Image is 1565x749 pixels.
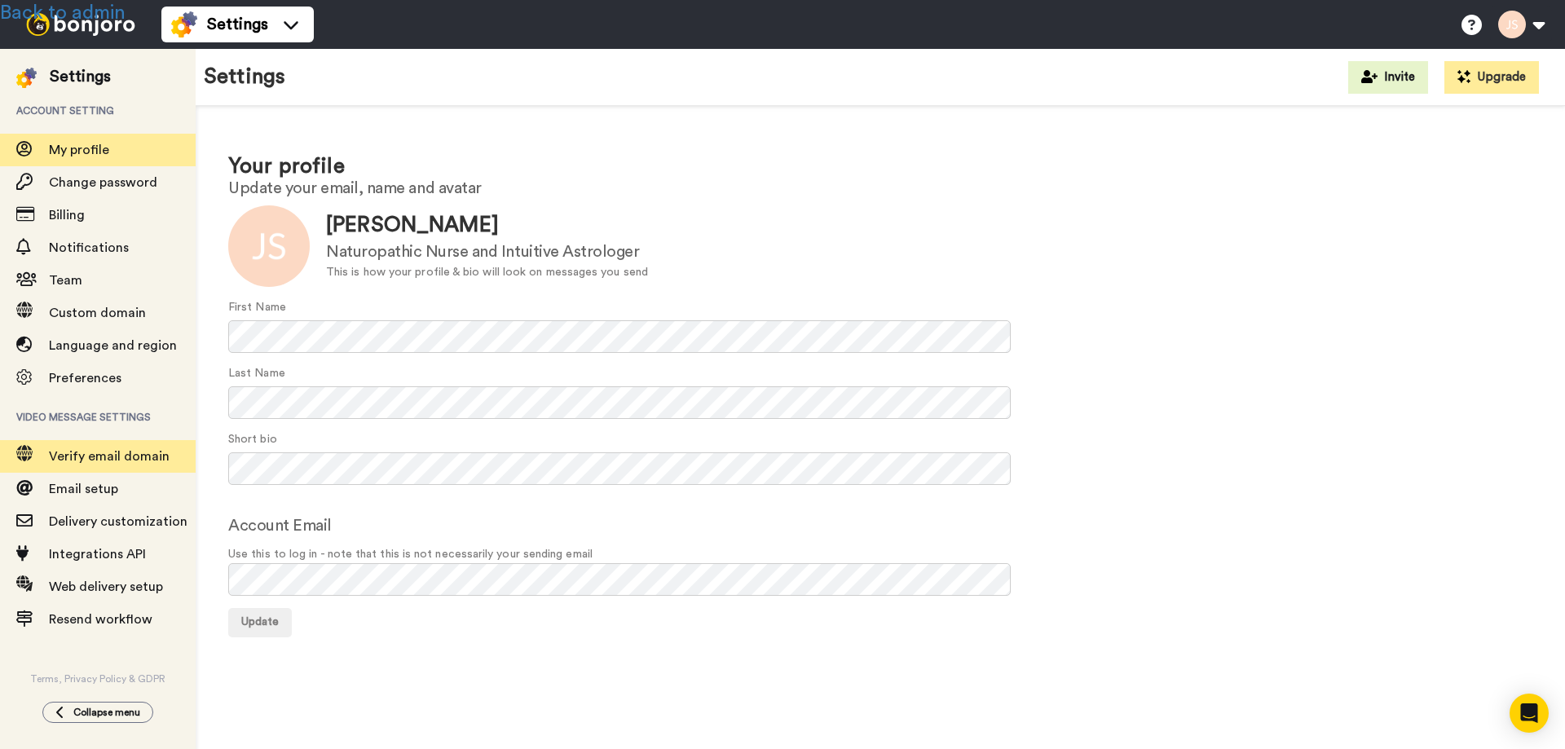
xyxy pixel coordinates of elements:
[171,11,197,37] img: settings-colored.svg
[228,299,286,316] label: First Name
[49,613,152,626] span: Resend workflow
[73,706,140,719] span: Collapse menu
[228,155,1532,178] h1: Your profile
[228,546,1532,563] span: Use this to log in - note that this is not necessarily your sending email
[1510,694,1549,733] div: Open Intercom Messenger
[49,339,177,352] span: Language and region
[49,580,163,593] span: Web delivery setup
[228,513,332,538] label: Account Email
[49,450,170,463] span: Verify email domain
[49,241,129,254] span: Notifications
[49,306,146,319] span: Custom domain
[241,616,279,628] span: Update
[49,482,118,496] span: Email setup
[326,264,648,281] div: This is how your profile & bio will look on messages you send
[1348,61,1428,94] button: Invite
[16,68,37,88] img: settings-colored.svg
[228,608,292,637] button: Update
[228,365,285,382] label: Last Name
[228,431,277,448] label: Short bio
[326,210,648,240] div: [PERSON_NAME]
[207,13,268,36] span: Settings
[1444,61,1539,94] button: Upgrade
[49,209,85,222] span: Billing
[49,372,121,385] span: Preferences
[49,143,109,156] span: My profile
[326,240,648,264] div: Naturopathic Nurse and Intuitive Astrologer
[49,176,157,189] span: Change password
[49,274,82,287] span: Team
[42,702,153,723] button: Collapse menu
[204,65,285,89] h1: Settings
[49,548,146,561] span: Integrations API
[49,515,187,528] span: Delivery customization
[228,179,1532,197] h2: Update your email, name and avatar
[50,65,111,88] div: Settings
